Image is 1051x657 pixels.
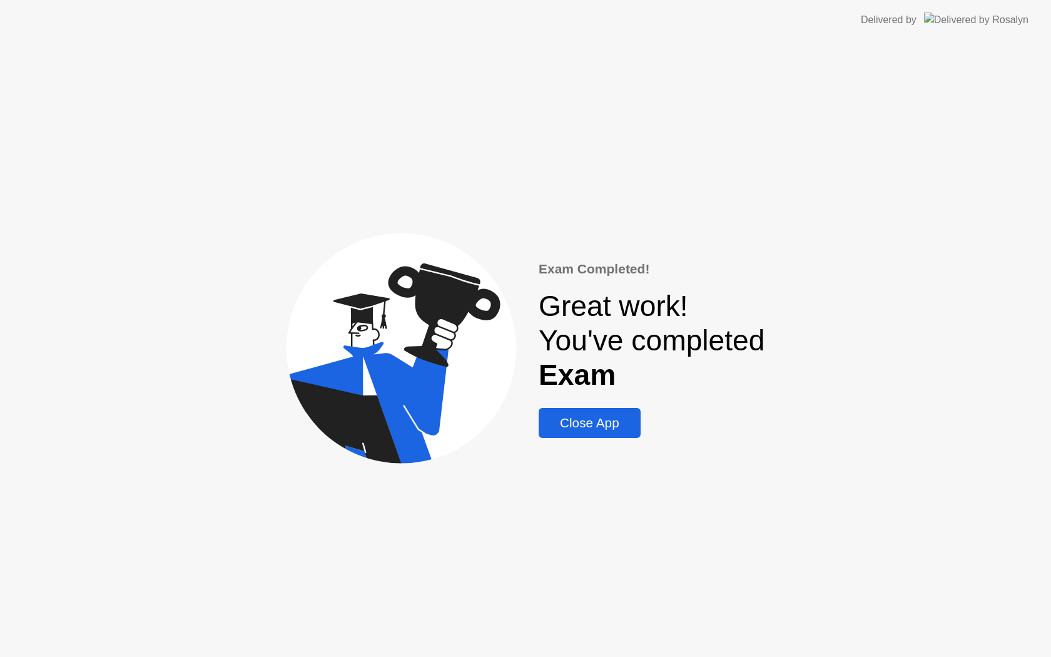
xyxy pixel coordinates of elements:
button: Close App [539,408,641,438]
img: Delivered by Rosalyn [924,13,1028,27]
div: Great work! You've completed [539,289,764,393]
div: Delivered by [861,13,916,28]
b: Exam [539,359,616,391]
div: Close App [542,415,637,430]
div: Exam Completed! [539,259,764,279]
